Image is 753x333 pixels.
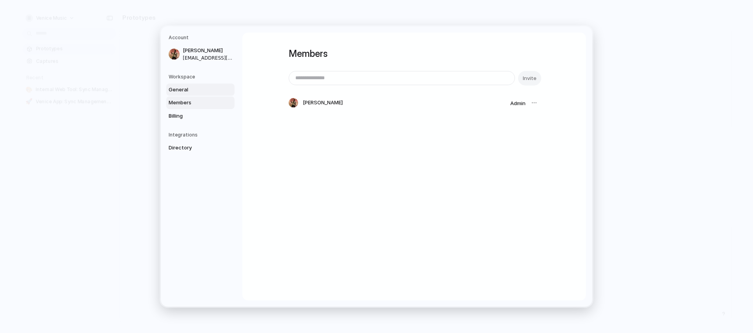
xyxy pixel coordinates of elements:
span: [PERSON_NAME] [303,99,343,107]
span: Directory [169,144,219,152]
span: Billing [169,112,219,120]
a: Directory [166,142,235,154]
span: Admin [510,100,526,106]
h5: Integrations [169,131,235,138]
a: General [166,84,235,96]
h5: Account [169,34,235,41]
span: [EMAIL_ADDRESS][DOMAIN_NAME] [183,55,233,62]
a: Members [166,96,235,109]
a: Billing [166,110,235,122]
h5: Workspace [169,73,235,80]
span: [PERSON_NAME] [183,47,233,55]
h1: Members [289,47,540,61]
span: Members [169,99,219,107]
span: General [169,86,219,94]
a: [PERSON_NAME][EMAIL_ADDRESS][DOMAIN_NAME] [166,44,235,64]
